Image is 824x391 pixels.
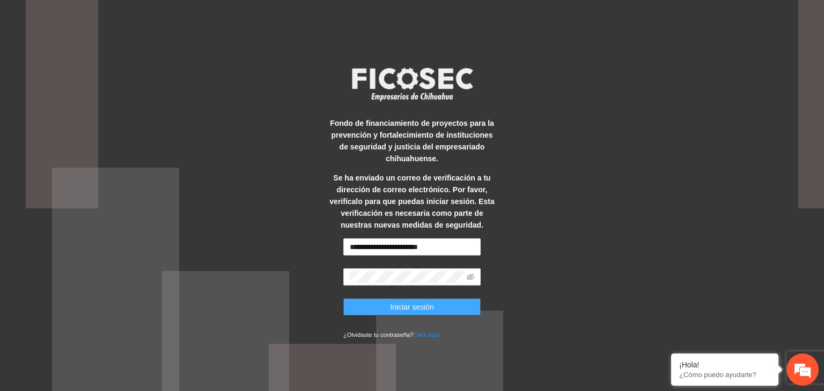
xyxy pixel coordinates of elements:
small: ¿Olvidaste tu contraseña? [343,332,439,338]
span: Estamos en línea. [62,132,148,240]
strong: Fondo de financiamiento de proyectos para la prevención y fortalecimiento de instituciones de seg... [330,119,494,163]
div: ¡Hola! [679,360,770,369]
p: ¿Cómo puedo ayudarte? [679,371,770,379]
strong: Se ha enviado un correo de verificación a tu dirección de correo electrónico. Por favor, verifíca... [329,174,494,229]
a: Click aqui [414,332,440,338]
div: Minimizar ventana de chat en vivo [176,5,202,31]
span: eye-invisible [467,273,474,281]
button: Iniciar sesión [343,298,481,315]
img: logo [345,64,479,104]
div: Chatee con nosotros ahora [56,55,180,69]
span: Iniciar sesión [390,301,434,313]
textarea: Escriba su mensaje y pulse “Intro” [5,270,204,307]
